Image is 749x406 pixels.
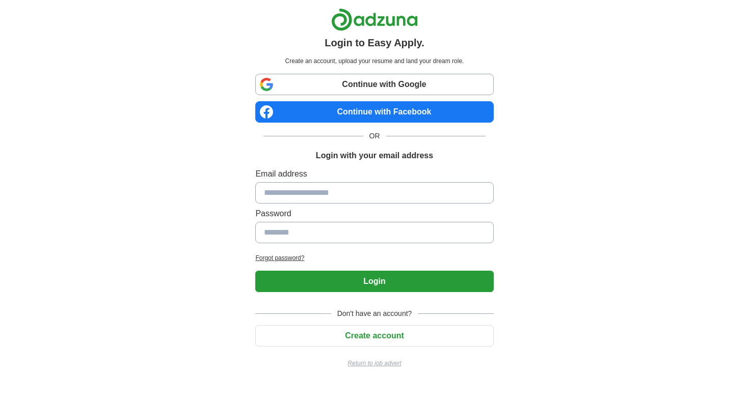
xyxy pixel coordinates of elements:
[316,150,433,162] h1: Login with your email address
[255,101,493,123] a: Continue with Facebook
[363,131,386,141] span: OR
[257,56,491,66] p: Create an account, upload your resume and land your dream role.
[255,331,493,340] a: Create account
[331,308,418,319] span: Don't have an account?
[325,35,424,50] h1: Login to Easy Apply.
[255,325,493,346] button: Create account
[255,168,493,180] label: Email address
[255,253,493,263] a: Forgot password?
[255,359,493,368] a: Return to job advert
[255,208,493,220] label: Password
[331,8,418,31] img: Adzuna logo
[255,74,493,95] a: Continue with Google
[255,271,493,292] button: Login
